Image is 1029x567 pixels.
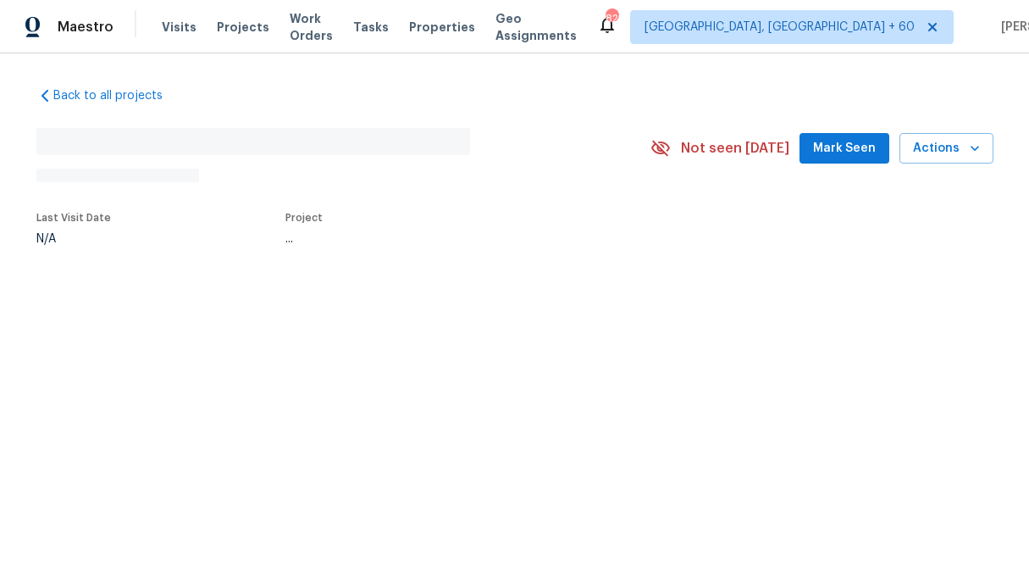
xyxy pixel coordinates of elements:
div: ... [285,233,611,245]
div: 822 [606,10,617,27]
span: Properties [409,19,475,36]
span: Actions [913,138,980,159]
span: Last Visit Date [36,213,111,223]
span: Projects [217,19,269,36]
span: Project [285,213,323,223]
span: [GEOGRAPHIC_DATA], [GEOGRAPHIC_DATA] + 60 [645,19,915,36]
span: Geo Assignments [495,10,577,44]
span: Mark Seen [813,138,876,159]
span: Work Orders [290,10,333,44]
span: Visits [162,19,196,36]
span: Tasks [353,21,389,33]
span: Maestro [58,19,113,36]
button: Actions [899,133,993,164]
a: Back to all projects [36,87,199,104]
div: N/A [36,233,111,245]
button: Mark Seen [799,133,889,164]
span: Not seen [DATE] [681,140,789,157]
